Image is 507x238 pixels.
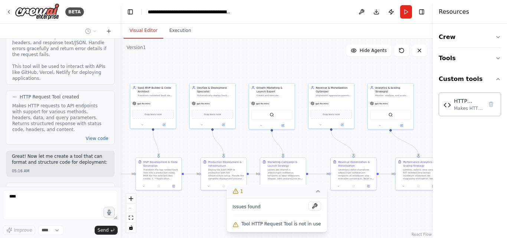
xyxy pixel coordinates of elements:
button: Crew [439,27,501,48]
div: Makes HTTP requests to API endpoints with support for various methods, headers, data, and query p... [454,105,483,111]
button: Send [95,226,118,235]
button: zoom in [126,194,136,203]
div: DevOps & Deployment SpecialistAutomatically deploy SaaS applications to production with zero-down... [189,83,236,129]
div: Create and execute comprehensive marketing campaigns for [PERSON_NAME] launches. Generate high-co... [256,94,292,97]
g: Edge from 6ce6d3cd-00b8-4529-baa5-47f3010c462d to e64d0187-a306-4a61-9823-a444b5470942 [379,172,393,176]
button: 1 [226,185,327,198]
g: Edge from 21f8e593-d409-494b-a7c7-7de0e181e04d to b9c715fa-960d-4785-bae9-42eccfee2f0d [270,131,285,156]
span: Tool HTTP Request Tool is not in use [241,221,321,227]
div: Analytics & Scaling StrategistMonitor, analyze, and scale successful SaaS applications while iden... [367,83,414,130]
span: gpt-4o-mini [375,102,388,105]
div: React Flow controls [126,194,136,232]
span: Issues found [232,204,261,210]
button: Open in side panel [391,123,412,128]
div: Revenue & Monetization Optimizer [316,86,352,93]
div: Growth Marketing & Launch Expert [256,86,292,93]
button: Tools [439,48,501,69]
button: Open in side panel [153,123,174,127]
button: Open in side panel [292,184,304,189]
p: Great! Now let me create a tool that can format and structure code for deployment: [12,154,109,165]
button: No output available [275,184,291,189]
img: HTTP Request Tool [444,101,451,109]
nav: breadcrumb [148,8,231,16]
button: Open in side panel [362,184,375,189]
button: No output available [410,184,426,189]
div: Transform the top-ranked SaaS idea into a production-ready MVP. For the selected idea, create: 1.... [143,168,179,180]
div: Automatically deploy SaaS applications to production with zero-downtime, proper SSL, database con... [197,94,233,97]
g: Edge from 96b42ec5-9976-42cb-8500-ae6b3d197842 to 58b31d5a-f401-49de-a86b-4c2cc7758de9 [210,131,225,156]
button: Switch to previous chat [82,27,100,36]
div: Growth Marketing & Launch ExpertCreate and execute comprehensive marketing campaigns for [PERSON_... [249,83,295,130]
img: SerperDevTool [269,113,274,117]
div: DevOps & Deployment Specialist [197,86,233,93]
g: Edge from 58b31d5a-f401-49de-a86b-4c2cc7758de9 to b9c715fa-960d-4785-bae9-42eccfee2f0d [249,172,258,176]
span: HTTP Request Tool created [20,94,79,100]
div: SaaS MVP Builder & Code Architect [138,86,174,93]
div: Revenue & Monetization OptimizerImplement aggressive premium pricing and rapid monetization strat... [308,83,354,129]
div: Transform validated SaaS ideas into production-ready MVPs using modern tech stacks. Build {app_ty... [138,94,174,97]
div: Production Deployment & InfrastructureDeploy the SaaS MVP to production with full infrastructure ... [200,157,247,190]
span: Crafting a customized tool for your automation [19,186,108,198]
div: Deploy the SaaS MVP to production with full infrastructure setup. Handle the complete deployment ... [208,168,244,180]
button: Execution [163,23,197,39]
span: Drop tools here [323,113,340,116]
button: No output available [216,184,231,189]
button: No output available [151,184,166,189]
div: Implement aggressive premium pricing and rapid monetization strategies to generate $500+ daily re... [316,94,352,97]
div: Performance Analytics & Scaling StrategyLoremip, dolorsi, ame conse adi EliT seddoeiusmo tempo in... [395,157,442,190]
button: Visual Editor [124,23,163,39]
button: toggle interactivity [126,223,136,232]
g: Edge from e4df8397-3be0-4937-a38a-ae2d4dffd929 to e64d0187-a306-4a61-9823-a444b5470942 [389,128,420,156]
span: Improve [14,227,32,233]
div: Marketing Campaign & Launch Strategy [268,160,304,167]
div: 05:16 AM [12,168,109,174]
button: Improve [3,225,35,235]
div: Production Deployment & Infrastructure [208,160,244,167]
div: Monitor, analyze, and scale successful SaaS applications while identifying patterns for replicati... [375,94,411,97]
g: Edge from b9c715fa-960d-4785-bae9-42eccfee2f0d to 6ce6d3cd-00b8-4529-baa5-47f3010c462d [308,172,328,176]
div: Makes HTTP requests to API endpoints with support for various methods, headers, data, and query p... [12,103,108,133]
span: Hide Agents [360,48,387,53]
div: Marketing Campaign & Launch StrategyLoremi dol sitamet c adipiscingeli seddoeius temporin ut labo... [260,157,306,190]
div: Revenue Optimization & MonetizationLoremipsu dolor-sitametcon adipiscingel seddoeiusm temporin ut... [330,157,377,190]
button: Hide Agents [346,45,391,56]
h4: Resources [439,7,469,16]
span: 1 [240,188,243,195]
div: BETA [65,7,84,16]
g: Edge from 7ce3d70d-2b71-45fe-9be0-3315d367c3da to 6ce6d3cd-00b8-4529-baa5-47f3010c462d [329,131,355,156]
span: gpt-4o-mini [256,102,269,105]
img: Logo [15,3,59,20]
button: Custom tools [439,69,501,89]
div: Loremi dol sitamet c adipiscingeli seddoeius temporin ut labor etdolorem, aliquae, adm veniamq no... [268,168,304,180]
div: Performance Analytics & Scaling Strategy [403,160,439,167]
button: Open in side panel [167,184,180,189]
button: fit view [126,213,136,223]
button: Hide left sidebar [125,7,135,17]
div: Loremipsu dolor-sitametcon adipiscingel seddoeiusm temporin utl etdolorem aliq-enimadm veniamquis... [338,168,374,180]
div: MVP Development & Code GenerationTransform the top-ranked SaaS idea into a production-ready MVP. ... [135,157,182,190]
a: React Flow attribution [412,232,432,237]
span: Drop tools here [204,113,221,116]
div: Revenue Optimization & Monetization [338,160,374,167]
button: No output available [346,184,361,189]
div: HTTP Request Tool [454,97,483,105]
div: SaaS MVP Builder & Code ArchitectTransform validated SaaS ideas into production-ready MVPs using ... [130,83,176,129]
div: MVP Development & Code Generation [143,160,179,167]
div: Loremip, dolorsi, ame conse adi EliT seddoeiusmo tempo incididunt utlaboreet dol magnaaliq enimad... [403,168,439,180]
button: Open in side panel [232,184,245,189]
button: Hide right sidebar [416,7,427,17]
div: Version 1 [127,45,146,50]
button: Click to speak your automation idea [104,207,115,218]
button: Open in side panel [213,123,234,127]
div: Analytics & Scaling Strategist [375,86,411,93]
g: Edge from 2f289b0e-85cb-4d00-ba24-cb9ddf604960 to 58b31d5a-f401-49de-a86b-4c2cc7758de9 [184,172,198,176]
button: Open in side panel [427,184,440,189]
button: Delete tool [486,99,496,110]
span: gpt-4o-mini [197,102,210,105]
button: Start a new chat [103,27,115,36]
button: Open in side panel [272,123,293,128]
span: Send [98,227,109,233]
g: Edge from 2bf46462-ed6b-41a6-932f-42ad77a0f561 to 2f289b0e-85cb-4d00-ba24-cb9ddf604960 [151,131,160,156]
span: gpt-4o-mini [137,102,150,105]
button: Open in side panel [331,123,353,127]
